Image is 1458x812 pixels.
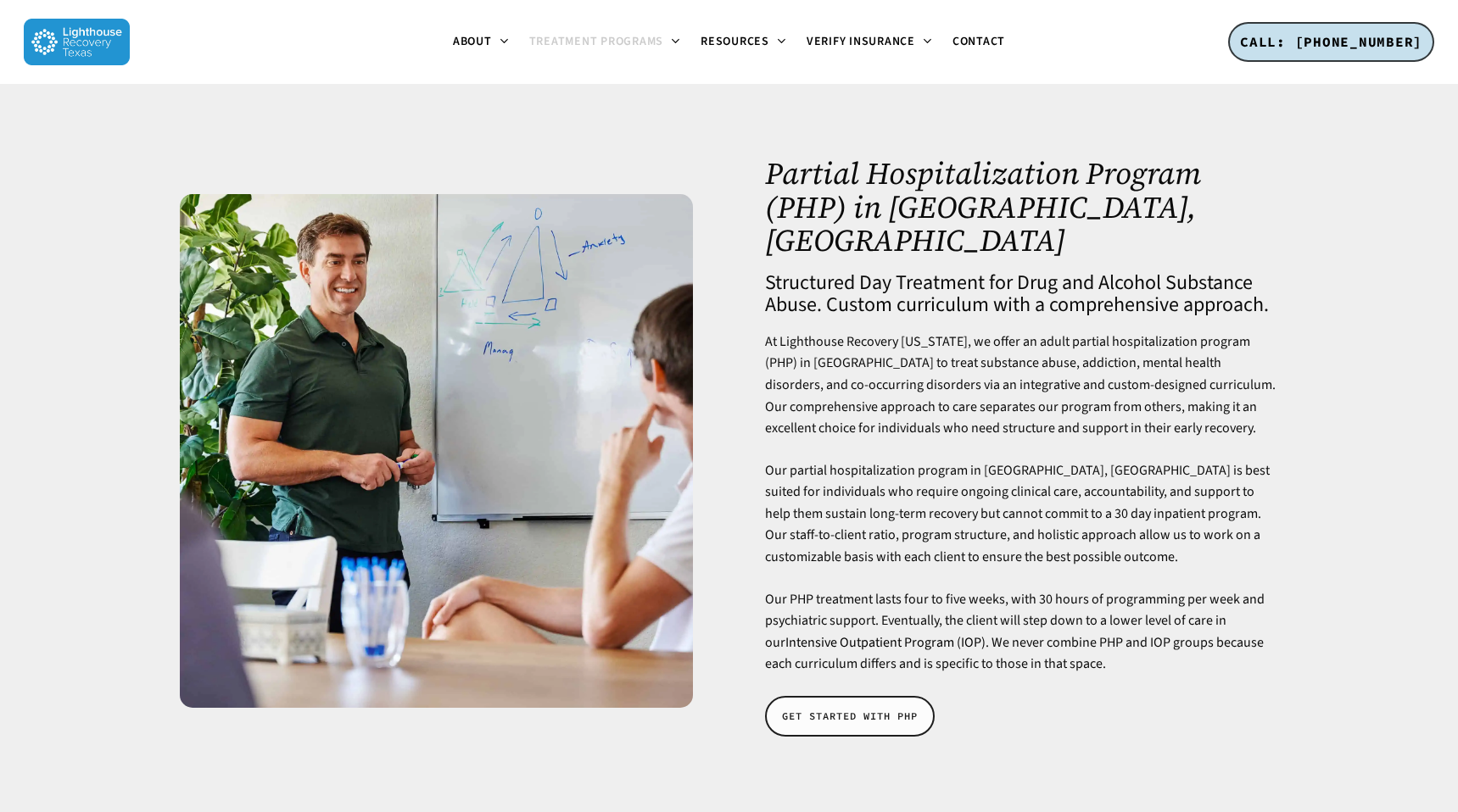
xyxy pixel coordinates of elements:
a: About [443,36,519,49]
span: GET STARTED WITH PHP [782,708,918,725]
span: Verify Insurance [807,33,915,50]
h1: Partial Hospitalization Program (PHP) in [GEOGRAPHIC_DATA], [GEOGRAPHIC_DATA] [765,157,1278,258]
a: Verify Insurance [796,36,942,49]
span: Resources [701,33,769,50]
p: At Lighthouse Recovery [US_STATE], we offer an adult partial hospitalization program (PHP) in [GE... [765,331,1278,460]
p: Our PHP treatment lasts four to five weeks, with 30 hours of programming per week and psychiatric... [765,589,1278,676]
span: About [453,33,492,50]
img: Lighthouse Recovery Texas [24,19,130,65]
span: Contact [952,33,1005,50]
p: Our partial hospitalization program in [GEOGRAPHIC_DATA], [GEOGRAPHIC_DATA] is best suited for in... [765,460,1278,589]
a: Treatment Programs [519,36,691,49]
h4: Structured Day Treatment for Drug and Alcohol Substance Abuse. Custom curriculum with a comprehen... [765,272,1278,316]
span: CALL: [PHONE_NUMBER] [1240,33,1422,50]
a: Resources [690,36,796,49]
a: GET STARTED WITH PHP [765,696,935,737]
span: Treatment Programs [529,33,664,50]
a: Contact [942,36,1015,48]
a: Intensive Outpatient Program (IOP) [785,633,986,652]
a: CALL: [PHONE_NUMBER] [1228,22,1434,63]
